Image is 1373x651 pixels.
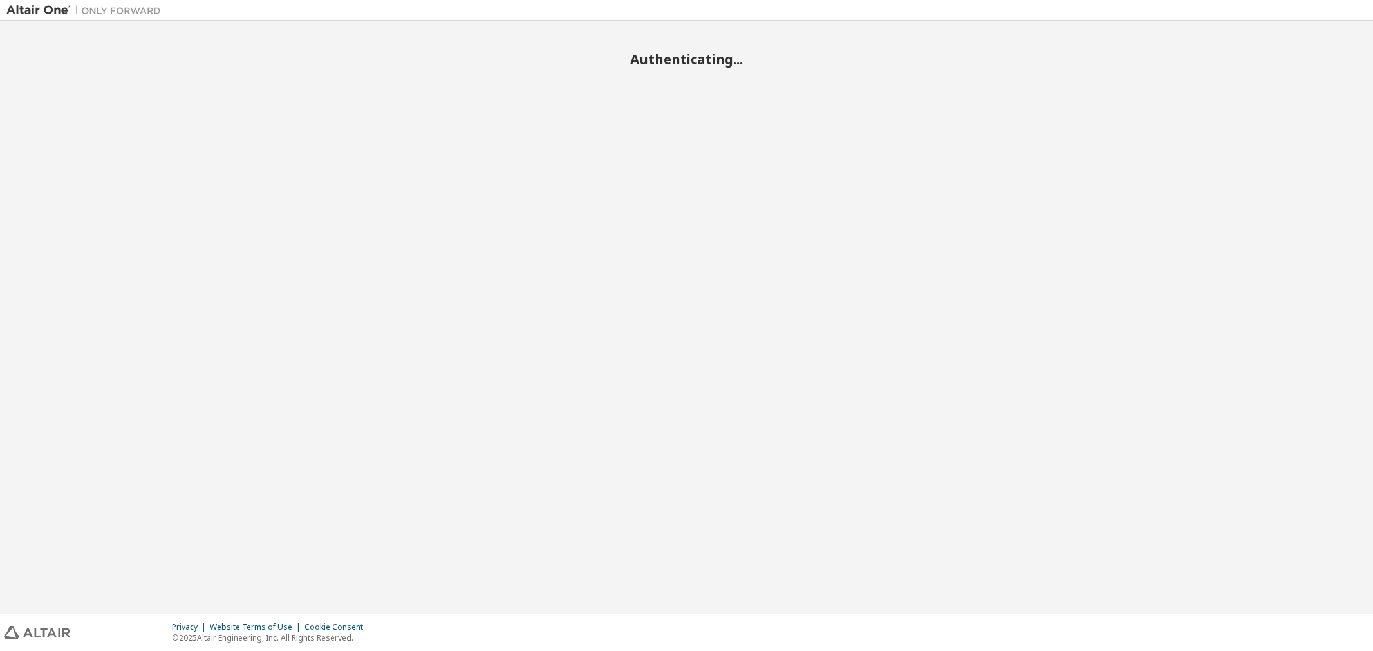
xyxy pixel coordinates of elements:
[210,622,304,632] div: Website Terms of Use
[6,51,1367,68] h2: Authenticating...
[172,632,371,643] p: © 2025 Altair Engineering, Inc. All Rights Reserved.
[6,4,167,17] img: Altair One
[304,622,371,632] div: Cookie Consent
[4,626,70,639] img: altair_logo.svg
[172,622,210,632] div: Privacy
